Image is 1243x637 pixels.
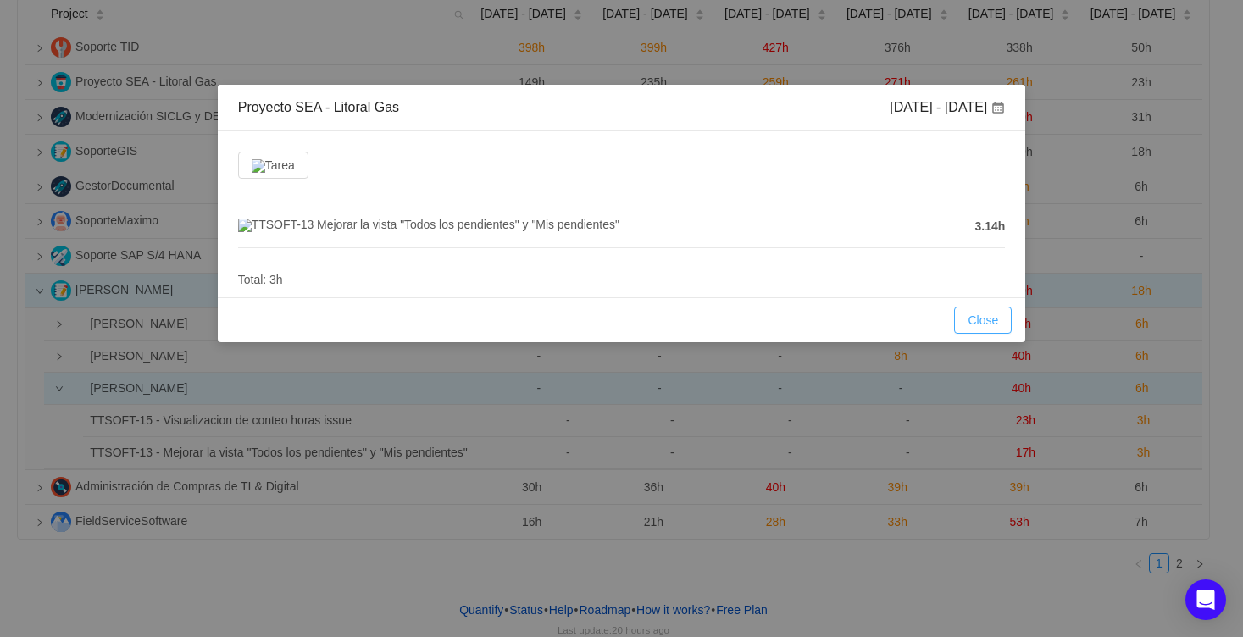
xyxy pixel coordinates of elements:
div: Proyecto SEA - Litoral Gas [238,98,399,117]
span: 3.14h [974,218,1005,235]
span: Tarea [252,158,295,172]
div: Open Intercom Messenger [1185,579,1226,620]
button: Close [954,307,1012,334]
img: 10557 [252,159,265,173]
div: [DATE] - [DATE] [890,98,1005,117]
img: 10557 [238,219,252,232]
span: Total: 3h [238,273,283,286]
span: TTSOFT-13 Mejorar la vista "Todos los pendientes" y "Mis pendientes" [238,218,619,231]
